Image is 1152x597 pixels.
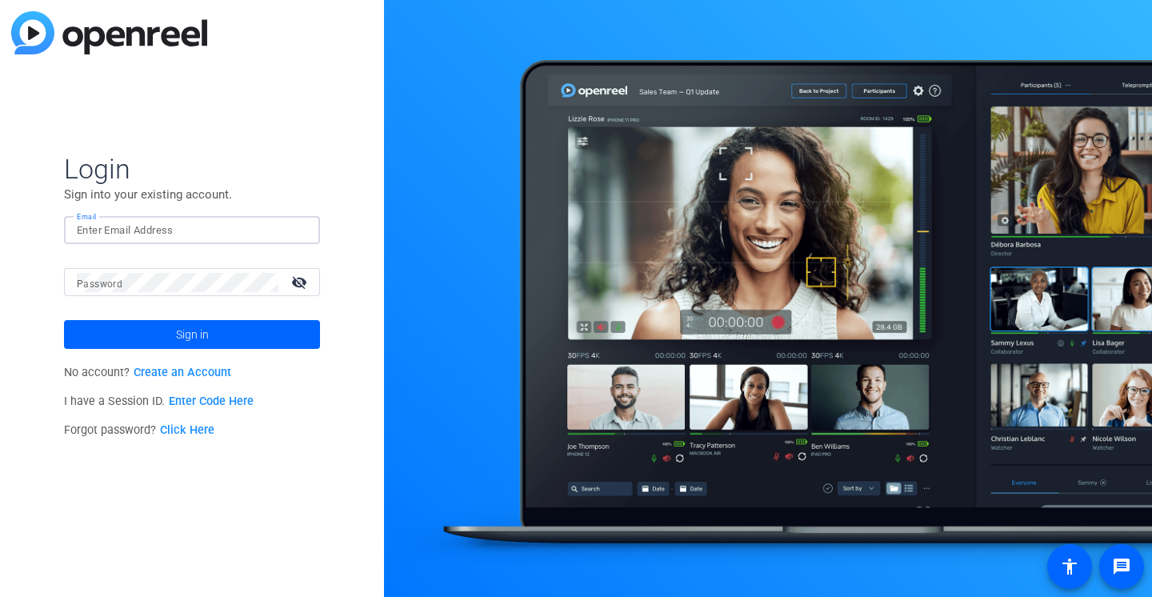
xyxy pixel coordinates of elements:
mat-icon: accessibility [1060,557,1079,576]
span: Login [64,152,320,186]
span: Sign in [176,315,209,355]
span: Forgot password? [64,423,214,437]
a: Click Here [160,423,214,437]
a: Create an Account [134,366,231,379]
img: blue-gradient.svg [11,11,207,54]
mat-icon: visibility_off [282,270,320,294]
span: No account? [64,366,231,379]
mat-icon: message [1112,557,1131,576]
input: Enter Email Address [77,221,307,240]
button: Sign in [64,320,320,349]
mat-label: Email [77,212,97,221]
mat-label: Password [77,278,122,290]
a: Enter Code Here [169,395,254,408]
p: Sign into your existing account. [64,186,320,203]
span: I have a Session ID. [64,395,254,408]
